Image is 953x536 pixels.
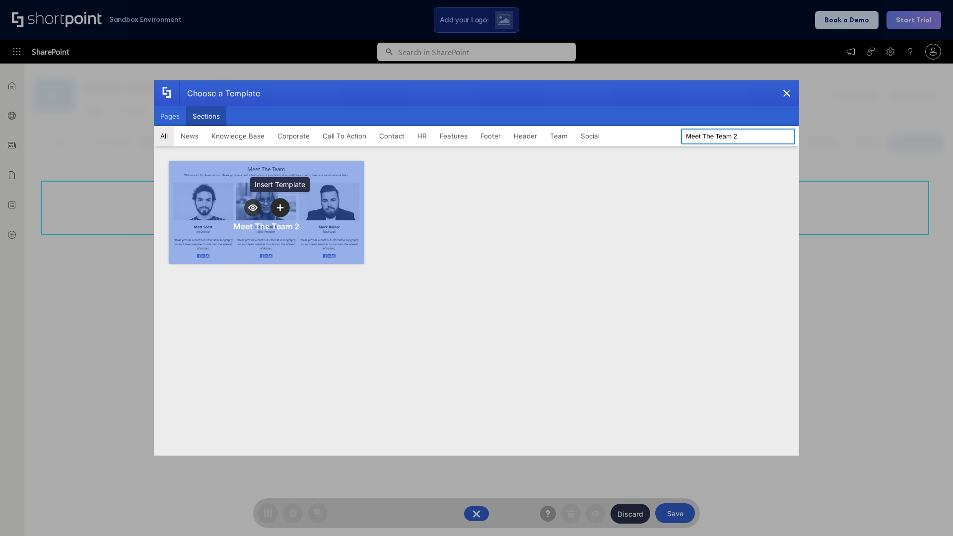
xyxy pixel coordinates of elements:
[507,126,544,146] button: Header
[903,488,953,536] iframe: Chat Widget
[271,126,316,146] button: Corporate
[174,126,205,146] button: News
[574,126,606,146] button: Social
[154,126,174,146] button: All
[681,129,795,144] input: Search
[474,126,507,146] button: Footer
[544,126,574,146] button: Team
[186,106,226,126] button: Sections
[154,80,799,456] div: template selector
[373,126,411,146] button: Contact
[205,126,271,146] button: Knowledge Base
[411,126,433,146] button: HR
[154,106,186,126] button: Pages
[433,126,474,146] button: Features
[179,81,260,106] div: Choose a Template
[316,126,373,146] button: Call To Action
[233,221,299,231] div: Meet The Team 2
